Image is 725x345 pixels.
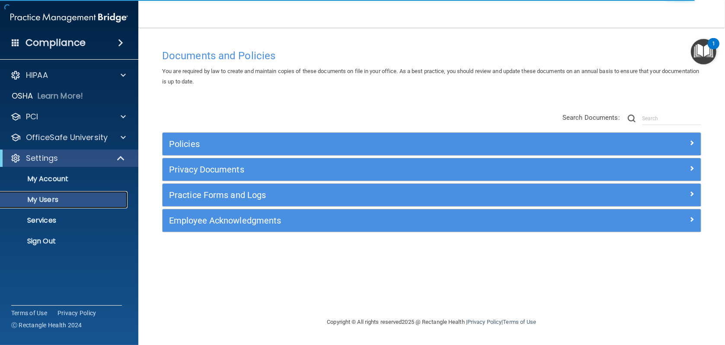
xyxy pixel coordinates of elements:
span: Ⓒ Rectangle Health 2024 [11,321,82,329]
p: PCI [26,112,38,122]
h5: Privacy Documents [169,165,560,174]
a: Privacy Documents [169,163,694,176]
p: My Users [6,195,124,204]
div: 1 [712,44,715,55]
span: Search Documents: [562,114,620,121]
img: ic-search.3b580494.png [628,115,636,122]
a: HIPAA [10,70,126,80]
h5: Employee Acknowledgments [169,216,560,225]
span: You are required by law to create and maintain copies of these documents on file in your office. ... [162,68,699,85]
a: Terms of Use [11,309,47,317]
p: My Account [6,175,124,183]
iframe: Drift Widget Chat Controller [575,284,715,318]
p: Sign Out [6,237,124,246]
h4: Documents and Policies [162,50,701,61]
a: Practice Forms and Logs [169,188,694,202]
p: Learn More! [38,91,83,101]
a: Privacy Policy [467,319,501,325]
p: Settings [26,153,58,163]
a: Terms of Use [503,319,536,325]
p: Services [6,216,124,225]
input: Search [642,112,701,125]
h5: Practice Forms and Logs [169,190,560,200]
a: PCI [10,112,126,122]
h5: Policies [169,139,560,149]
a: Settings [10,153,125,163]
p: OSHA [12,91,33,101]
p: OfficeSafe University [26,132,108,143]
a: Policies [169,137,694,151]
a: Employee Acknowledgments [169,214,694,227]
p: HIPAA [26,70,48,80]
button: Open Resource Center, 1 new notification [691,39,716,64]
div: Copyright © All rights reserved 2025 @ Rectangle Health | | [274,308,590,336]
a: OfficeSafe University [10,132,126,143]
h4: Compliance [26,37,86,49]
a: Privacy Policy [57,309,96,317]
img: PMB logo [10,9,128,26]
